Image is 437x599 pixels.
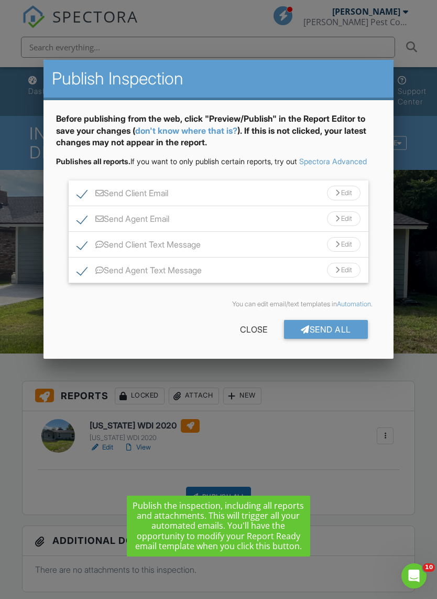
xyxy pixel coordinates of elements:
h2: Publish Inspection [52,68,385,89]
div: Send All [284,320,368,339]
label: Send Agent Email [77,214,169,227]
label: Send Client Text Message [77,240,201,253]
strong: Publishes all reports. [56,157,130,166]
div: Edit [327,237,360,252]
span: If you want to only publish certain reports, try out [56,157,297,166]
a: don't know where that is? [135,125,237,136]
label: Send Client Email [77,188,168,201]
a: Spectora Advanced [299,157,367,166]
div: You can edit email/text templates in . [64,300,372,308]
iframe: Intercom live chat [401,563,427,589]
label: Send Agent Text Message [77,265,202,279]
div: Edit [327,186,360,200]
div: Before publishing from the web, click "Preview/Publish" in the Report Editor to save your changes... [56,113,380,156]
div: Edit [327,211,360,226]
div: Close [223,320,284,339]
div: Edit [327,263,360,277]
span: 10 [423,563,435,572]
a: Automation [337,300,371,308]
